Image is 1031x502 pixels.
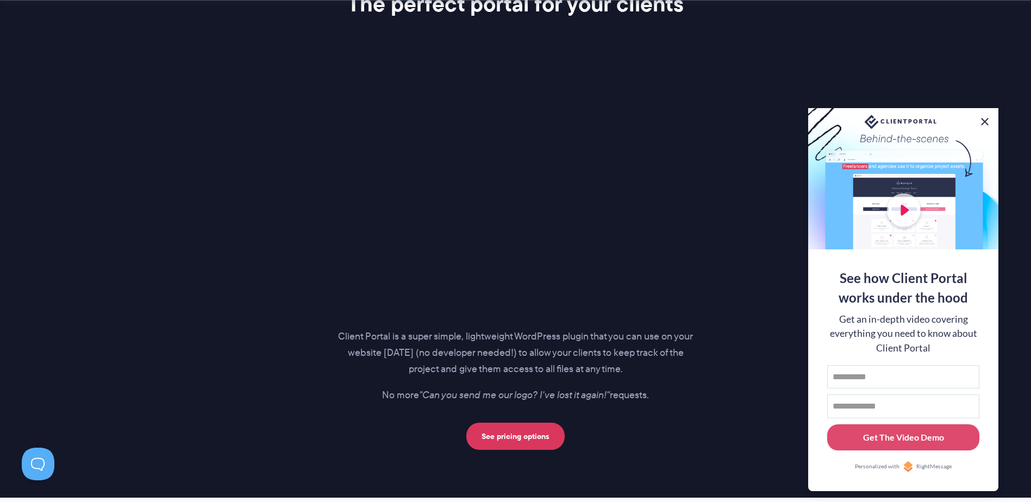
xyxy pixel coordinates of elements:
[419,388,610,402] i: "Can you send me our logo? I've lost it again!"
[466,423,565,450] a: See pricing options
[827,312,979,355] div: Get an in-depth video covering everything you need to know about Client Portal
[22,448,54,480] iframe: Toggle Customer Support
[827,461,979,472] a: Personalized withRightMessage
[338,329,693,378] p: Client Portal is a super simple, lightweight WordPress plugin that you can use on your website [D...
[338,387,693,404] p: No more requests.
[855,462,899,471] span: Personalized with
[916,462,952,471] span: RightMessage
[827,268,979,308] div: See how Client Portal works under the hood
[863,431,944,444] div: Get The Video Demo
[827,424,979,451] button: Get The Video Demo
[903,461,914,472] img: Personalized with RightMessage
